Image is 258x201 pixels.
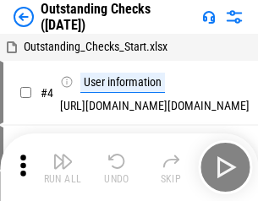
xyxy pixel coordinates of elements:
[224,7,244,27] img: Settings menu
[24,40,167,53] span: Outstanding_Checks_Start.xlsx
[80,73,165,93] div: User information
[41,86,53,100] span: # 4
[41,1,195,33] div: Outstanding Checks ([DATE])
[14,7,34,27] img: Back
[202,10,216,24] img: Support
[60,73,250,112] div: [URL][DOMAIN_NAME][DOMAIN_NAME]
